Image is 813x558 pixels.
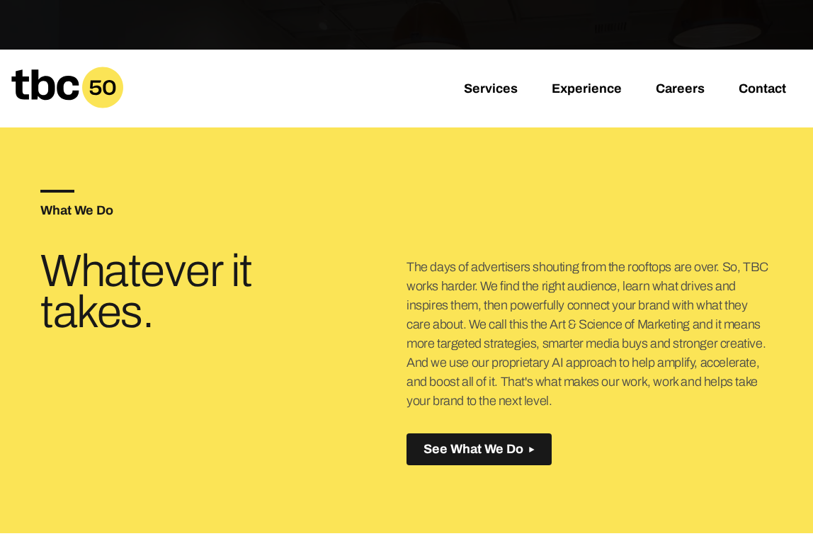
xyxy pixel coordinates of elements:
h5: What We Do [40,204,406,217]
button: See What We Do [406,433,552,465]
a: Home [11,98,123,113]
a: Careers [656,81,705,98]
a: Contact [739,81,786,98]
h3: Whatever it takes. [40,251,284,333]
p: The days of advertisers shouting from the rooftops are over. So, TBC works harder. We find the ri... [406,258,773,411]
a: Services [464,81,518,98]
span: See What We Do [423,442,523,457]
a: Experience [552,81,622,98]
